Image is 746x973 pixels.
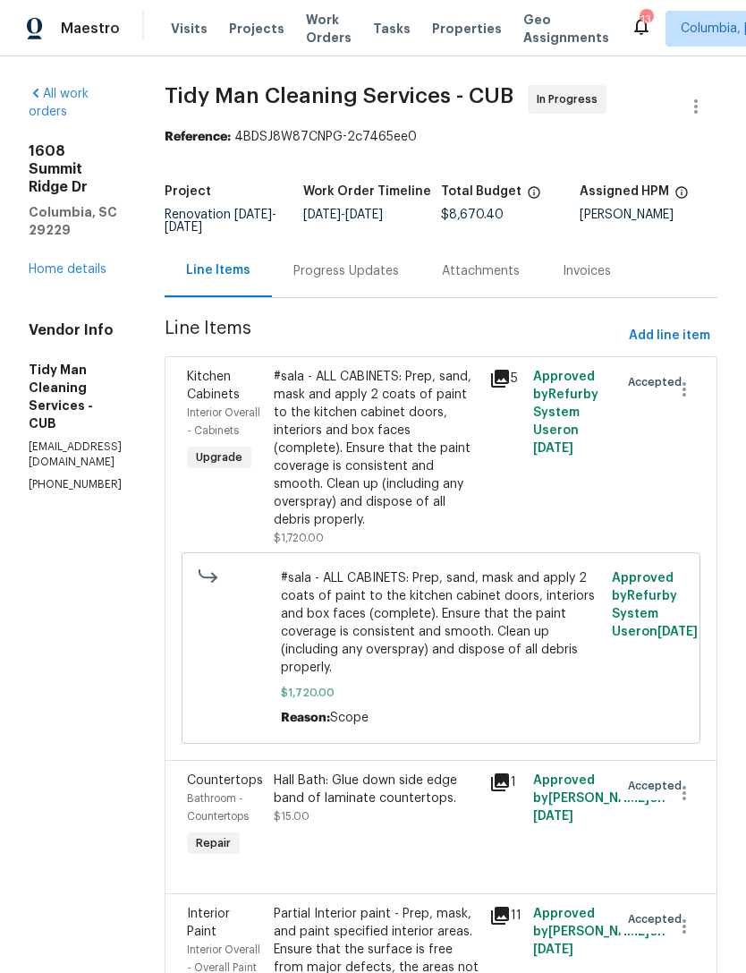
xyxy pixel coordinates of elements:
[274,368,479,529] div: #sala - ALL CABINETS: Prep, sand, mask and apply 2 coats of paint to the kitchen cabinet doors, i...
[29,263,106,276] a: Home details
[489,772,521,793] div: 1
[640,11,652,29] div: 13
[563,262,611,280] div: Invoices
[657,626,698,638] span: [DATE]
[537,90,605,108] span: In Progress
[432,20,502,38] span: Properties
[29,142,122,196] h2: 1608 Summit Ridge Dr
[165,185,211,198] h5: Project
[187,774,263,787] span: Countertops
[580,185,669,198] h5: Assigned HPM
[345,209,383,221] span: [DATE]
[373,22,411,35] span: Tasks
[628,910,689,928] span: Accepted
[29,203,122,239] h5: Columbia, SC 29229
[187,371,240,401] span: Kitchen Cabinets
[274,811,309,822] span: $15.00
[61,20,120,38] span: Maestro
[165,85,513,107] span: Tidy Man Cleaning Services - CUB
[165,128,717,146] div: 4BDSJ8W87CNPG-2c7465ee0
[234,209,272,221] span: [DATE]
[281,569,600,677] span: #sala - ALL CABINETS: Prep, sand, mask and apply 2 coats of paint to the kitchen cabinet doors, i...
[29,361,122,432] h5: Tidy Man Cleaning Services - CUB
[527,185,541,209] span: The total cost of line items that have been proposed by Opendoor. This sum includes line items th...
[281,684,600,702] span: $1,720.00
[628,777,689,795] span: Accepted
[29,321,122,339] h4: Vendor Info
[442,262,520,280] div: Attachments
[29,440,122,470] p: [EMAIL_ADDRESS][DOMAIN_NAME]
[171,20,208,38] span: Visits
[29,477,122,492] p: [PHONE_NUMBER]
[165,209,276,234] span: Renovation
[533,908,665,956] span: Approved by [PERSON_NAME] on
[489,368,521,389] div: 5
[293,262,399,280] div: Progress Updates
[489,905,521,926] div: 11
[306,11,352,47] span: Work Orders
[187,944,260,973] span: Interior Overall - Overall Paint
[186,261,250,279] div: Line Items
[165,320,622,353] span: Line Items
[187,407,260,436] span: Interior Overall - Cabinets
[281,712,330,724] span: Reason:
[229,20,284,38] span: Projects
[189,448,250,466] span: Upgrade
[165,209,276,234] span: -
[187,793,249,822] span: Bathroom - Countertops
[165,131,231,143] b: Reference:
[441,185,521,198] h5: Total Budget
[187,908,230,938] span: Interior Paint
[441,209,504,221] span: $8,670.40
[612,572,698,638] span: Approved by Refurby System User on
[628,373,689,391] span: Accepted
[533,442,573,455] span: [DATE]
[622,320,717,353] button: Add line item
[523,11,609,47] span: Geo Assignments
[274,533,324,543] span: $1,720.00
[629,325,710,347] span: Add line item
[533,810,573,823] span: [DATE]
[165,221,202,234] span: [DATE]
[29,88,89,118] a: All work orders
[533,774,665,823] span: Approved by [PERSON_NAME] on
[303,209,341,221] span: [DATE]
[533,371,598,455] span: Approved by Refurby System User on
[330,712,369,724] span: Scope
[303,209,383,221] span: -
[303,185,431,198] h5: Work Order Timeline
[189,834,238,852] span: Repair
[274,772,479,807] div: Hall Bath: Glue down side edge band of laminate countertops.
[533,943,573,956] span: [DATE]
[580,209,718,221] div: [PERSON_NAME]
[674,185,689,209] span: The hpm assigned to this work order.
